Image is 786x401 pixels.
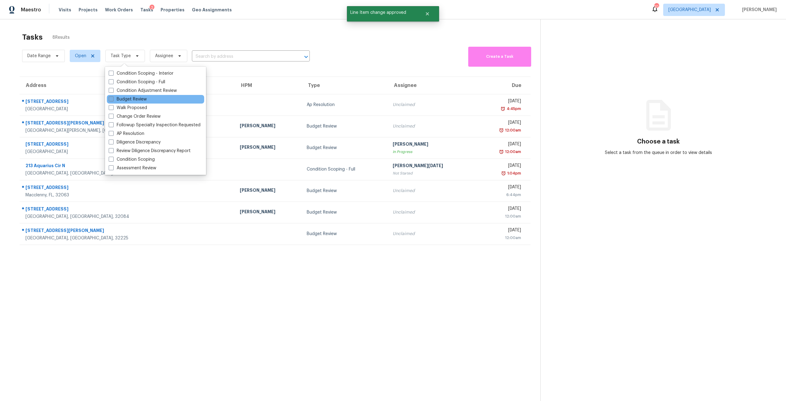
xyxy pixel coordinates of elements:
label: Review Diligence Discrepancy Report [109,148,191,154]
div: Macclenny, FL, 32063 [25,192,230,198]
label: Condition Scoping - Interior [109,70,173,77]
div: [GEOGRAPHIC_DATA], [GEOGRAPHIC_DATA], 32225 [25,235,230,241]
h3: Choose a task [637,139,680,145]
div: [GEOGRAPHIC_DATA], [GEOGRAPHIC_DATA], 32216 [25,170,230,176]
span: Maestro [21,7,41,13]
div: [PERSON_NAME] [240,123,297,130]
th: Due [477,77,531,94]
div: Budget Review [307,188,383,194]
div: Budget Review [307,123,383,129]
div: Unclaimed [393,188,472,194]
div: 2 [150,5,154,11]
span: Open [75,53,86,59]
button: Close [417,8,438,20]
div: In Progress [393,149,472,155]
div: 12:00am [481,235,521,241]
span: Visits [59,7,71,13]
span: Line Item change approved [347,6,417,19]
span: [PERSON_NAME] [740,7,777,13]
th: Type [302,77,388,94]
div: [PERSON_NAME][DATE] [393,163,472,170]
div: 10 [654,4,659,10]
span: 8 Results [53,34,70,41]
div: [STREET_ADDRESS] [25,98,230,106]
div: [GEOGRAPHIC_DATA] [25,106,230,112]
div: Unclaimed [393,209,472,215]
span: Projects [79,7,98,13]
input: Search by address [192,52,293,61]
div: [STREET_ADDRESS][PERSON_NAME] [25,227,230,235]
div: [STREET_ADDRESS] [25,141,230,149]
div: 6:44pm [481,192,521,198]
div: [DATE] [481,98,521,106]
div: [GEOGRAPHIC_DATA] [25,149,230,155]
label: Followup Specialty Inspection Requested [109,122,200,128]
label: Condition Scoping - Full [109,79,165,85]
div: [PERSON_NAME] [240,187,297,195]
button: Open [302,53,310,61]
div: [PERSON_NAME] [240,209,297,216]
div: Condition Scoping - Full [307,166,383,172]
span: Tasks [140,8,153,12]
div: Budget Review [307,231,383,237]
div: [DATE] [481,184,521,192]
label: Budget Review [109,96,147,102]
label: Assessment Review [109,165,156,171]
span: Properties [161,7,185,13]
img: Overdue Alarm Icon [499,149,504,155]
th: Address [20,77,235,94]
div: Unclaimed [393,123,472,129]
span: Date Range [27,53,51,59]
label: Diligence Discrepancy [109,139,161,145]
div: [DATE] [481,141,521,149]
div: Budget Review [307,145,383,151]
div: 12:00am [504,127,521,133]
div: Select a task from the queue in order to view details [600,150,718,156]
div: 1:04pm [506,170,521,176]
div: Budget Review [307,209,383,215]
div: Unclaimed [393,231,472,237]
span: Task Type [111,53,131,59]
div: [DATE] [481,206,521,213]
label: Walk Proposed [109,105,147,111]
div: 4:45pm [505,106,521,112]
th: HPM [235,77,302,94]
span: Create a Task [471,53,528,60]
div: [GEOGRAPHIC_DATA], [GEOGRAPHIC_DATA], 32084 [25,214,230,220]
img: Overdue Alarm Icon [501,170,506,176]
img: Overdue Alarm Icon [500,106,505,112]
img: Overdue Alarm Icon [499,127,504,133]
label: Condition Scoping [109,156,155,163]
div: 12:00am [504,149,521,155]
div: Ap Resolution [307,102,383,108]
div: 12:00am [481,213,521,219]
label: AP Resolution [109,131,144,137]
th: Assignee [388,77,477,94]
h2: Tasks [22,34,43,40]
div: Unclaimed [393,102,472,108]
div: [PERSON_NAME] [240,144,297,152]
div: [STREET_ADDRESS] [25,184,230,192]
label: Change Order Review [109,113,161,120]
div: [STREET_ADDRESS] [25,206,230,214]
span: Geo Assignments [192,7,232,13]
div: 213 Aquarius Cir N [25,163,230,170]
label: Condition Adjustment Review [109,88,177,94]
div: Not Started [393,170,472,176]
div: [DATE] [481,120,521,127]
div: [PERSON_NAME] [393,141,472,149]
div: [STREET_ADDRESS][PERSON_NAME] [25,120,230,128]
div: [GEOGRAPHIC_DATA][PERSON_NAME], [GEOGRAPHIC_DATA], 32259 [25,128,230,134]
button: Create a Task [468,47,531,67]
span: Assignee [155,53,173,59]
span: Work Orders [105,7,133,13]
div: [DATE] [481,227,521,235]
span: [GEOGRAPHIC_DATA] [668,7,711,13]
div: [DATE] [481,163,521,170]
